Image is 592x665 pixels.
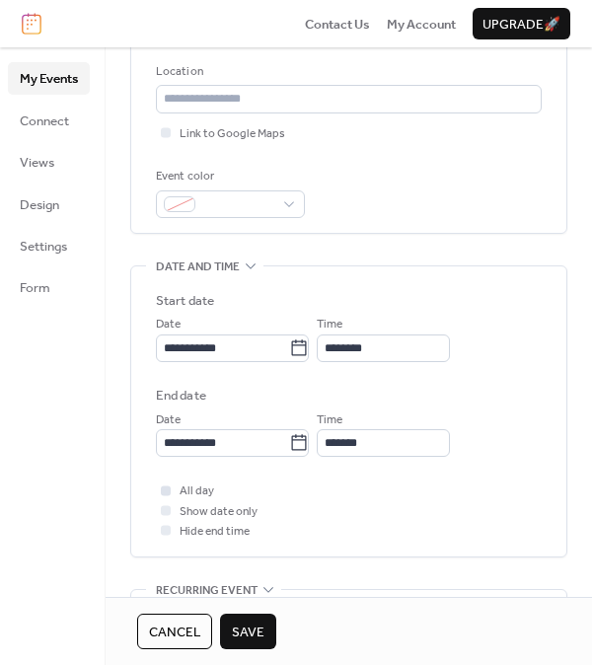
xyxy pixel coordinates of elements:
[180,502,258,522] span: Show date only
[8,271,90,303] a: Form
[20,195,59,215] span: Design
[305,15,370,35] span: Contact Us
[232,623,264,642] span: Save
[156,410,181,430] span: Date
[20,111,69,131] span: Connect
[8,146,90,178] a: Views
[8,105,90,136] a: Connect
[149,623,200,642] span: Cancel
[20,237,67,257] span: Settings
[220,614,276,649] button: Save
[317,315,342,334] span: Time
[156,62,538,82] div: Location
[482,15,560,35] span: Upgrade 🚀
[473,8,570,39] button: Upgrade🚀
[180,522,250,542] span: Hide end time
[8,62,90,94] a: My Events
[156,167,301,186] div: Event color
[180,481,214,501] span: All day
[156,386,206,406] div: End date
[20,278,50,298] span: Form
[22,13,41,35] img: logo
[387,15,456,35] span: My Account
[137,614,212,649] button: Cancel
[8,230,90,261] a: Settings
[20,69,78,89] span: My Events
[156,580,258,600] span: Recurring event
[20,153,54,173] span: Views
[387,14,456,34] a: My Account
[180,124,285,144] span: Link to Google Maps
[317,410,342,430] span: Time
[8,188,90,220] a: Design
[156,258,240,277] span: Date and time
[156,315,181,334] span: Date
[305,14,370,34] a: Contact Us
[156,291,214,311] div: Start date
